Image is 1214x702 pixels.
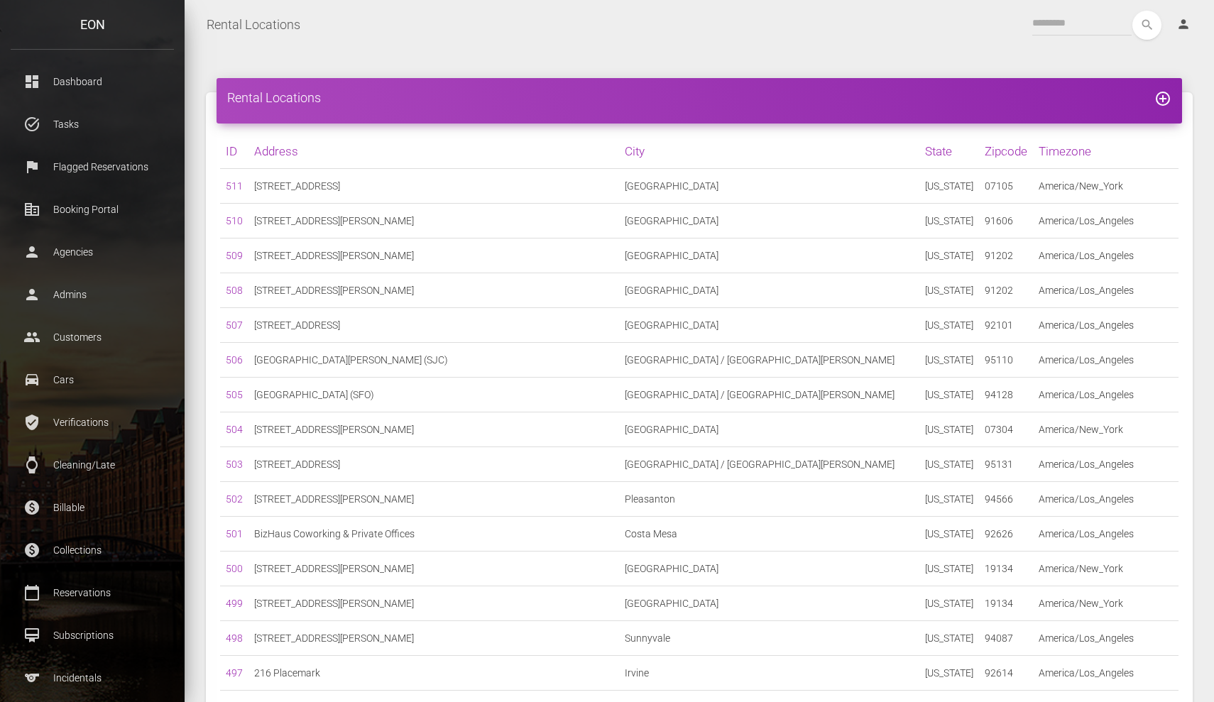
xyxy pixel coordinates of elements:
td: [US_STATE] [919,552,979,586]
td: 19134 [979,586,1033,621]
td: [US_STATE] [919,621,979,656]
th: Zipcode [979,134,1033,169]
a: 503 [226,459,243,470]
td: America/Los_Angeles [1033,273,1179,308]
td: [US_STATE] [919,204,979,238]
a: dashboard Dashboard [11,64,174,99]
p: Cars [21,369,163,390]
a: Rental Locations [207,7,300,43]
td: 91202 [979,238,1033,273]
td: [GEOGRAPHIC_DATA] [619,412,919,447]
td: [GEOGRAPHIC_DATA] [619,273,919,308]
td: America/Los_Angeles [1033,308,1179,343]
td: America/Los_Angeles [1033,343,1179,378]
td: 95131 [979,447,1033,482]
a: person [1166,11,1203,39]
td: [STREET_ADDRESS] [248,169,619,204]
td: [US_STATE] [919,482,979,517]
th: Timezone [1033,134,1179,169]
a: add_circle_outline [1154,90,1171,105]
td: [US_STATE] [919,343,979,378]
td: [GEOGRAPHIC_DATA] [619,586,919,621]
a: person Agencies [11,234,174,270]
td: America/Los_Angeles [1033,517,1179,552]
a: corporate_fare Booking Portal [11,192,174,227]
td: America/Los_Angeles [1033,378,1179,412]
p: Booking Portal [21,199,163,220]
p: Customers [21,327,163,348]
a: sports Incidentals [11,660,174,696]
p: Incidentals [21,667,163,689]
td: [GEOGRAPHIC_DATA] / [GEOGRAPHIC_DATA][PERSON_NAME] [619,378,919,412]
h4: Rental Locations [227,89,1171,106]
td: America/New_York [1033,169,1179,204]
a: 501 [226,528,243,539]
td: America/New_York [1033,586,1179,621]
td: 216 Placemark [248,656,619,691]
td: America/New_York [1033,552,1179,586]
td: [US_STATE] [919,238,979,273]
a: 497 [226,667,243,679]
a: 505 [226,389,243,400]
th: City [619,134,919,169]
td: Costa Mesa [619,517,919,552]
a: 511 [226,180,243,192]
a: 504 [226,424,243,435]
td: Irvine [619,656,919,691]
td: America/Los_Angeles [1033,447,1179,482]
td: [STREET_ADDRESS][PERSON_NAME] [248,621,619,656]
td: 94128 [979,378,1033,412]
a: calendar_today Reservations [11,575,174,610]
td: 07105 [979,169,1033,204]
th: State [919,134,979,169]
th: Address [248,134,619,169]
p: Cleaning/Late [21,454,163,476]
td: 19134 [979,552,1033,586]
p: Flagged Reservations [21,156,163,177]
td: [GEOGRAPHIC_DATA] [619,238,919,273]
td: [STREET_ADDRESS] [248,308,619,343]
a: 502 [226,493,243,505]
td: [US_STATE] [919,273,979,308]
p: Admins [21,284,163,305]
a: 498 [226,632,243,644]
td: America/Los_Angeles [1033,656,1179,691]
td: [US_STATE] [919,308,979,343]
td: [US_STATE] [919,412,979,447]
a: 509 [226,250,243,261]
p: Verifications [21,412,163,433]
a: paid Billable [11,490,174,525]
td: BizHaus Coworking & Private Offices [248,517,619,552]
td: [GEOGRAPHIC_DATA][PERSON_NAME] (SJC) [248,343,619,378]
th: ID [220,134,248,169]
td: America/New_York [1033,412,1179,447]
a: card_membership Subscriptions [11,618,174,653]
i: search [1132,11,1161,40]
a: 506 [226,354,243,366]
td: [STREET_ADDRESS][PERSON_NAME] [248,412,619,447]
td: 95110 [979,343,1033,378]
i: add_circle_outline [1154,90,1171,107]
td: [STREET_ADDRESS][PERSON_NAME] [248,552,619,586]
td: [US_STATE] [919,378,979,412]
td: [STREET_ADDRESS][PERSON_NAME] [248,204,619,238]
a: verified_user Verifications [11,405,174,440]
td: [US_STATE] [919,517,979,552]
td: [GEOGRAPHIC_DATA] / [GEOGRAPHIC_DATA][PERSON_NAME] [619,343,919,378]
p: Reservations [21,582,163,603]
td: [GEOGRAPHIC_DATA] (SFO) [248,378,619,412]
a: 507 [226,319,243,331]
a: flag Flagged Reservations [11,149,174,185]
td: America/Los_Angeles [1033,238,1179,273]
td: [STREET_ADDRESS][PERSON_NAME] [248,273,619,308]
td: [STREET_ADDRESS] [248,447,619,482]
a: watch Cleaning/Late [11,447,174,483]
td: [GEOGRAPHIC_DATA] [619,308,919,343]
td: [GEOGRAPHIC_DATA] [619,169,919,204]
p: Collections [21,539,163,561]
td: Sunnyvale [619,621,919,656]
td: America/Los_Angeles [1033,482,1179,517]
p: Billable [21,497,163,518]
td: Pleasanton [619,482,919,517]
td: 92614 [979,656,1033,691]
